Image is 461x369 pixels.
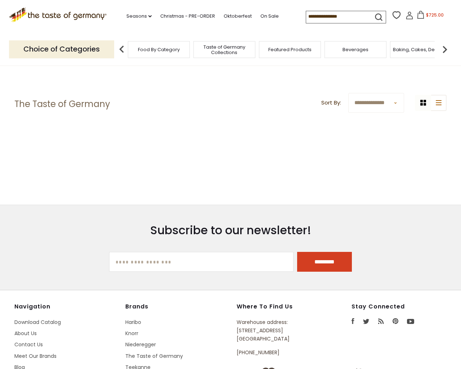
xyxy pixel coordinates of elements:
[260,12,279,20] a: On Sale
[126,12,152,20] a: Seasons
[160,12,215,20] a: Christmas - PRE-ORDER
[438,42,452,57] img: next arrow
[14,352,57,360] a: Meet Our Brands
[125,330,138,337] a: Knorr
[14,99,110,110] h1: The Taste of Germany
[196,44,253,55] a: Taste of Germany Collections
[237,303,319,310] h4: Where to find us
[14,330,37,337] a: About Us
[9,40,114,58] p: Choice of Categories
[352,303,447,310] h4: Stay Connected
[14,319,61,326] a: Download Catalog
[237,318,319,343] p: Warehouse address: [STREET_ADDRESS] [GEOGRAPHIC_DATA]
[343,47,368,52] a: Beverages
[125,352,183,360] a: The Taste of Germany
[125,341,156,348] a: Niederegger
[14,303,118,310] h4: Navigation
[125,303,229,310] h4: Brands
[115,42,129,57] img: previous arrow
[109,223,352,237] h3: Subscribe to our newsletter!
[321,98,341,107] label: Sort By:
[426,12,444,18] span: $725.00
[125,319,141,326] a: Haribo
[237,348,319,357] p: [PHONE_NUMBER]
[138,47,180,52] a: Food By Category
[268,47,312,52] a: Featured Products
[14,341,43,348] a: Contact Us
[415,11,446,22] button: $725.00
[393,47,449,52] a: Baking, Cakes, Desserts
[224,12,252,20] a: Oktoberfest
